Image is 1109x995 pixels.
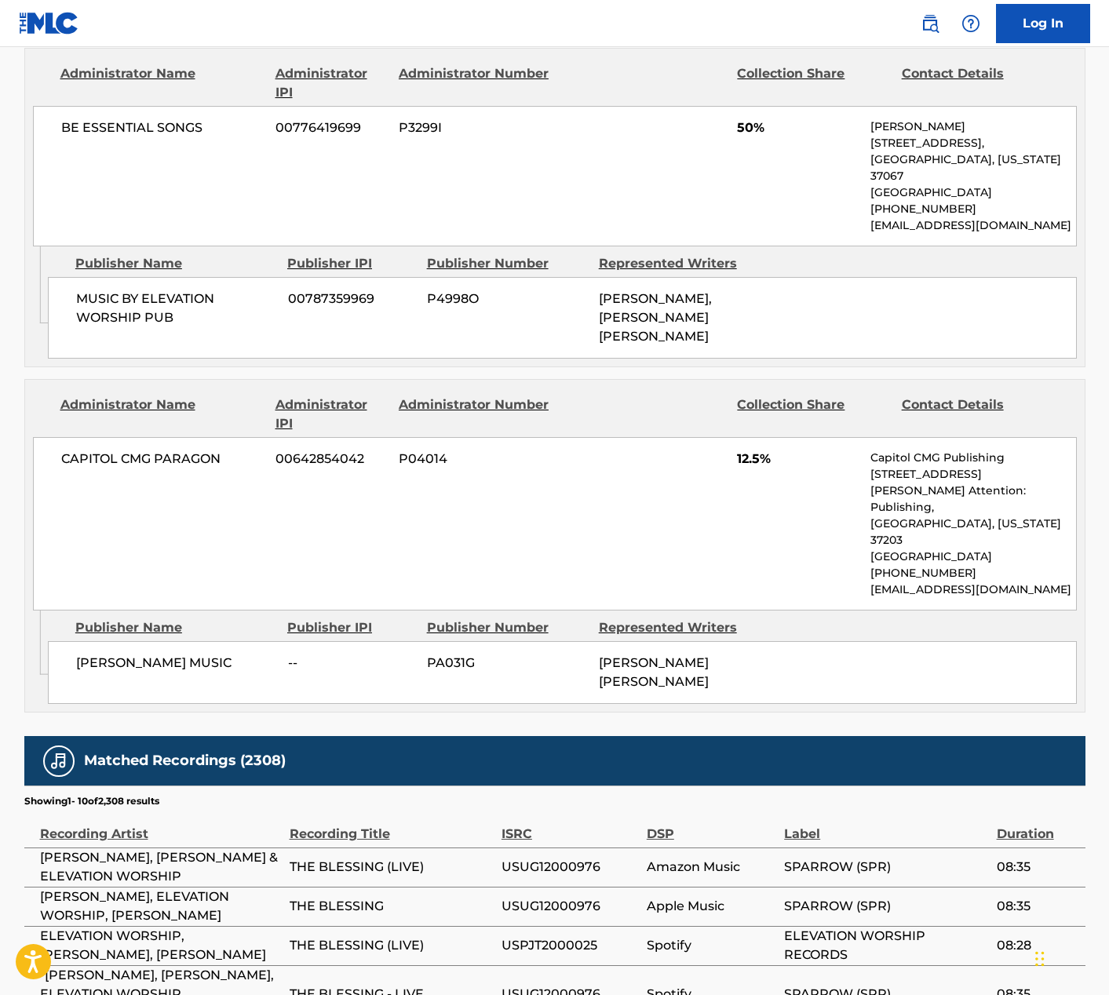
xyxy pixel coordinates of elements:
iframe: Chat Widget [1031,920,1109,995]
div: Administrator IPI [275,64,387,102]
span: -- [288,654,415,672]
div: Publisher Name [75,254,275,273]
div: Duration [997,808,1078,844]
span: P3299I [399,118,551,137]
span: CAPITOL CMG PARAGON [61,450,264,468]
span: USUG12000976 [502,897,639,916]
span: SPARROW (SPR) [784,858,988,877]
div: Help [955,8,987,39]
p: [PERSON_NAME] [870,118,1075,135]
div: Collection Share [737,64,889,102]
img: help [961,14,980,33]
div: Administrator IPI [275,395,387,433]
a: Public Search [914,8,946,39]
p: [EMAIL_ADDRESS][DOMAIN_NAME] [870,581,1075,598]
span: SPARROW (SPR) [784,897,988,916]
span: ELEVATION WORSHIP, [PERSON_NAME], [PERSON_NAME] [40,927,282,964]
span: 00787359969 [288,290,415,308]
div: Administrator Name [60,395,264,433]
img: search [921,14,939,33]
span: 08:28 [997,936,1078,955]
div: Represented Writers [599,254,759,273]
div: Represented Writers [599,618,759,637]
div: DSP [647,808,776,844]
p: [STREET_ADDRESS][PERSON_NAME] Attention: Publishing, [870,466,1075,516]
p: [STREET_ADDRESS], [870,135,1075,151]
div: Contact Details [902,64,1054,102]
p: [PHONE_NUMBER] [870,201,1075,217]
p: [GEOGRAPHIC_DATA] [870,184,1075,201]
div: Administrator Number [399,64,551,102]
p: [PHONE_NUMBER] [870,565,1075,581]
span: THE BLESSING (LIVE) [290,936,494,955]
span: PA031G [427,654,587,672]
span: 00642854042 [275,450,387,468]
div: Administrator Number [399,395,551,433]
div: Recording Title [290,808,494,844]
span: [PERSON_NAME], [PERSON_NAME] & ELEVATION WORSHIP [40,848,282,886]
img: MLC Logo [19,12,79,35]
p: Showing 1 - 10 of 2,308 results [24,794,159,808]
span: USPJT2000025 [502,936,639,955]
span: ELEVATION WORSHIP RECORDS [784,927,988,964]
span: Amazon Music [647,858,776,877]
div: Publisher Name [75,618,275,637]
div: Administrator Name [60,64,264,102]
p: [GEOGRAPHIC_DATA], [US_STATE] 37203 [870,516,1075,549]
span: P04014 [399,450,551,468]
img: Matched Recordings [49,752,68,771]
span: [PERSON_NAME], ELEVATION WORSHIP, [PERSON_NAME] [40,887,282,925]
span: Spotify [647,936,776,955]
span: 50% [737,118,859,137]
span: 00776419699 [275,118,387,137]
div: Publisher IPI [287,618,415,637]
span: Apple Music [647,897,776,916]
p: [EMAIL_ADDRESS][DOMAIN_NAME] [870,217,1075,234]
a: Log In [996,4,1090,43]
p: Capitol CMG Publishing [870,450,1075,466]
span: P4998O [427,290,587,308]
div: Drag [1035,935,1045,982]
span: BE ESSENTIAL SONGS [61,118,264,137]
div: Publisher IPI [287,254,415,273]
span: USUG12000976 [502,858,639,877]
div: ISRC [502,808,639,844]
div: Publisher Number [427,254,587,273]
span: [PERSON_NAME], [PERSON_NAME] [PERSON_NAME] [599,291,712,344]
div: Publisher Number [427,618,587,637]
span: MUSIC BY ELEVATION WORSHIP PUB [76,290,276,327]
h5: Matched Recordings (2308) [84,752,286,770]
span: THE BLESSING [290,897,494,916]
div: Recording Artist [40,808,282,844]
span: [PERSON_NAME] MUSIC [76,654,276,672]
div: Collection Share [737,395,889,433]
span: 08:35 [997,897,1078,916]
div: Label [784,808,988,844]
div: Contact Details [902,395,1054,433]
span: 08:35 [997,858,1078,877]
span: [PERSON_NAME] [PERSON_NAME] [599,655,709,689]
span: THE BLESSING (LIVE) [290,858,494,877]
p: [GEOGRAPHIC_DATA] [870,549,1075,565]
p: [GEOGRAPHIC_DATA], [US_STATE] 37067 [870,151,1075,184]
span: 12.5% [737,450,859,468]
